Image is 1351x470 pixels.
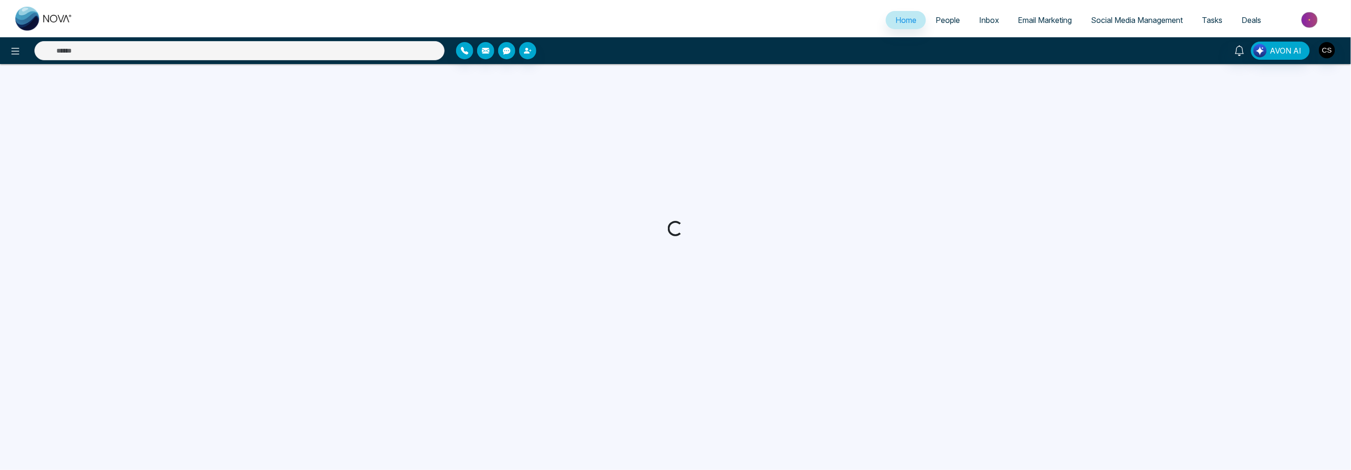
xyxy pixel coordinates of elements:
a: Email Marketing [1009,11,1082,29]
span: Deals [1242,15,1262,25]
span: Social Media Management [1091,15,1183,25]
span: People [936,15,960,25]
span: Inbox [979,15,999,25]
a: Social Media Management [1082,11,1193,29]
a: Inbox [970,11,1009,29]
img: Nova CRM Logo [15,7,73,31]
span: Email Marketing [1018,15,1072,25]
a: Deals [1232,11,1271,29]
a: Tasks [1193,11,1232,29]
span: Home [895,15,916,25]
button: AVON AI [1251,42,1310,60]
img: User Avatar [1319,42,1335,58]
a: People [926,11,970,29]
img: Market-place.gif [1276,9,1345,31]
a: Home [886,11,926,29]
span: Tasks [1202,15,1223,25]
img: Lead Flow [1253,44,1267,57]
span: AVON AI [1270,45,1302,56]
